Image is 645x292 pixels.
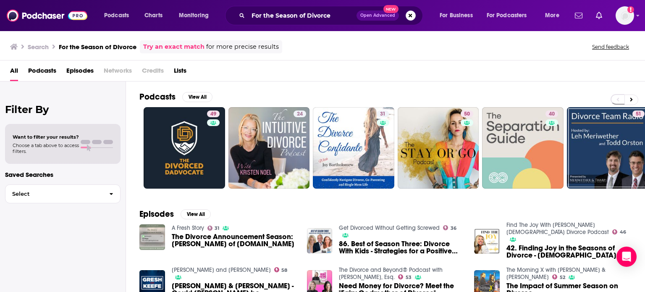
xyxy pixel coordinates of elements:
img: 86. Best of Season Three: Divorce With Kids - Strategies for a Positive Outcome [307,228,333,254]
a: Try an exact match [143,42,205,52]
span: Monitoring [179,10,209,21]
img: User Profile [616,6,634,25]
span: New [383,5,399,13]
span: More [545,10,559,21]
h3: Search [28,43,49,51]
img: 42. Finding Joy in the Seasons of Divorce - LDS Podcast [474,229,500,254]
span: 49 [210,110,216,118]
span: 51 [636,110,641,118]
button: Send feedback [590,43,632,50]
span: For Podcasters [487,10,527,21]
a: Episodes [66,64,94,81]
a: 31 [207,226,220,231]
span: Select [5,191,102,197]
span: Open Advanced [360,13,395,18]
a: 49 [144,107,225,189]
span: 36 [451,226,456,230]
button: View All [181,209,211,219]
a: 31 [377,110,389,117]
span: Logged in as Bcprpro33 [616,6,634,25]
span: Charts [144,10,163,21]
a: 50 [461,110,473,117]
a: The Divorce and Beyond® Podcast with Susan Guthrie, Esq. [339,266,443,281]
svg: Add a profile image [627,6,634,13]
a: A Fresh Story [172,224,204,231]
button: open menu [434,9,483,22]
a: 51 [632,110,645,117]
button: open menu [98,9,140,22]
button: open menu [173,9,220,22]
a: 24 [294,110,306,117]
a: 86. Best of Season Three: Divorce With Kids - Strategies for a Positive Outcome [339,240,464,255]
a: 53 [398,274,412,279]
a: 24 [228,107,310,189]
a: Charts [139,9,168,22]
h3: For the Season of Divorce [59,43,136,51]
p: Saved Searches [5,171,121,179]
a: 42. Finding Joy in the Seasons of Divorce - LDS Podcast [506,245,632,259]
div: Open Intercom Messenger [616,247,637,267]
a: All [10,64,18,81]
button: open menu [539,9,570,22]
button: Select [5,184,121,203]
button: Open AdvancedNew [357,11,399,21]
span: Choose a tab above to access filters. [13,142,79,154]
span: Networks [104,64,132,81]
span: 31 [380,110,385,118]
span: Credits [142,64,164,81]
span: Podcasts [104,10,129,21]
a: Find The Joy With Jenn LDS Divorce Podcast [506,221,609,236]
a: 50 [398,107,479,189]
span: 50 [464,110,470,118]
button: Show profile menu [616,6,634,25]
span: 52 [560,276,565,279]
div: Search podcasts, credits, & more... [233,6,431,25]
a: 58 [274,267,288,272]
a: 52 [552,274,565,279]
a: Jones and Keefe [172,266,271,274]
a: Podcasts [28,64,56,81]
a: Lists [174,64,186,81]
a: 40 [545,110,558,117]
a: Show notifications dropdown [593,8,606,23]
span: for more precise results [206,42,279,52]
a: 49 [207,110,220,117]
a: Get Divorced Without Getting Screwed [339,224,440,231]
a: 31 [313,107,394,189]
a: The Divorce Announcement Season: Liz Pharo of Divorce.com [172,233,297,247]
h2: Podcasts [139,92,176,102]
span: 46 [620,230,626,234]
h2: Episodes [139,209,174,219]
a: 46 [612,229,626,234]
span: 42. Finding Joy in the Seasons of Divorce - [DEMOGRAPHIC_DATA] Podcast [506,245,632,259]
img: Podchaser - Follow, Share and Rate Podcasts [7,8,87,24]
a: PodcastsView All [139,92,212,102]
img: The Divorce Announcement Season: Liz Pharo of Divorce.com [139,224,165,250]
a: EpisodesView All [139,209,211,219]
button: View All [182,92,212,102]
span: 53 [406,276,412,279]
a: 40 [482,107,564,189]
span: 24 [297,110,303,118]
a: The Morning X with Barnes & Leslie [506,266,606,281]
span: 58 [281,268,287,272]
span: The Divorce Announcement Season: [PERSON_NAME] of [DOMAIN_NAME] [172,233,297,247]
span: Want to filter your results? [13,134,79,140]
button: open menu [481,9,539,22]
span: For Business [440,10,473,21]
a: Show notifications dropdown [572,8,586,23]
input: Search podcasts, credits, & more... [248,9,357,22]
span: 40 [549,110,555,118]
a: 36 [443,225,456,230]
span: 31 [215,226,219,230]
h2: Filter By [5,103,121,116]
